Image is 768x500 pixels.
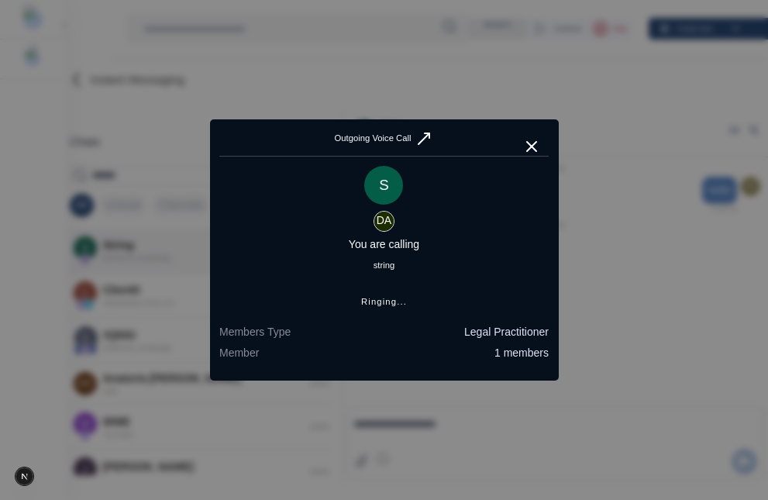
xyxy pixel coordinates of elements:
span: Ringing... [219,290,549,316]
span: You are calling [349,237,419,253]
span: Outgoing Voice Call [219,129,549,148]
span: Legal Practitioner [464,325,549,340]
span: S [364,166,403,205]
span: Member [219,346,259,361]
span: DA [374,212,394,231]
span: Members Type [219,325,291,340]
p: string [374,259,395,273]
span: 1 members [494,346,549,361]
